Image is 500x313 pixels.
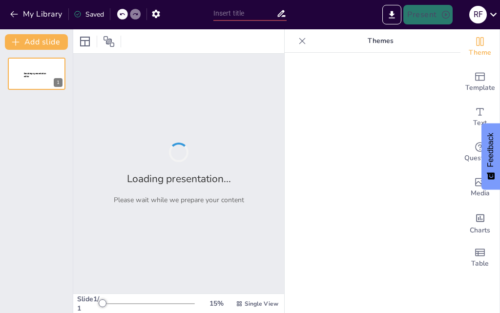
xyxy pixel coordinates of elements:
[103,36,115,47] span: Position
[24,72,46,78] span: Sendsteps presentation editor
[460,240,500,275] div: Add a table
[471,188,490,199] span: Media
[460,64,500,100] div: Add ready made slides
[205,299,228,308] div: 15 %
[473,118,487,128] span: Text
[486,133,495,167] span: Feedback
[469,47,491,58] span: Theme
[382,5,401,24] button: Export to PowerPoint
[460,29,500,64] div: Change the overall theme
[77,34,93,49] div: Layout
[114,195,244,205] p: Please wait while we prepare your content
[213,6,277,21] input: Insert title
[7,6,66,22] button: My Library
[8,58,65,90] div: 1
[471,258,489,269] span: Table
[481,123,500,189] button: Feedback - Show survey
[245,300,278,308] span: Single View
[465,83,495,93] span: Template
[127,172,231,186] h2: Loading presentation...
[469,5,487,24] button: R F
[464,153,496,164] span: Questions
[460,205,500,240] div: Add charts and graphs
[310,29,451,53] p: Themes
[470,225,490,236] span: Charts
[460,135,500,170] div: Get real-time input from your audience
[469,6,487,23] div: R F
[460,100,500,135] div: Add text boxes
[54,78,62,87] div: 1
[5,34,68,50] button: Add slide
[460,170,500,205] div: Add images, graphics, shapes or video
[77,294,101,313] div: Slide 1 / 1
[74,10,104,19] div: Saved
[403,5,452,24] button: Present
